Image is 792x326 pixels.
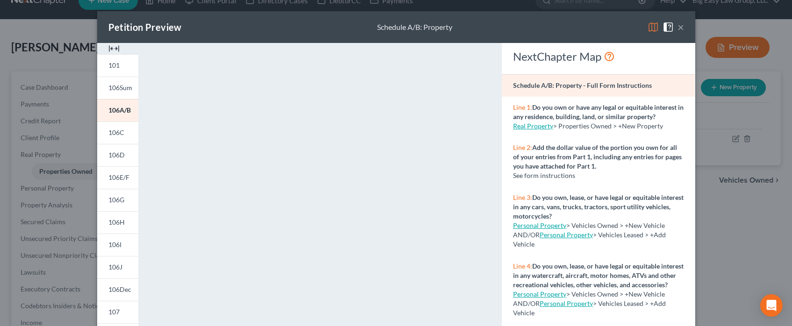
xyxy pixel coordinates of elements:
[97,211,138,234] a: 106H
[553,122,663,130] span: > Properties Owned > +New Property
[513,290,566,298] a: Personal Property
[513,143,532,151] span: Line 2:
[97,121,138,144] a: 106C
[108,84,132,92] span: 106Sum
[648,21,659,33] img: map-eea8200ae884c6f1103ae1953ef3d486a96c86aabb227e865a55264e3737af1f.svg
[97,166,138,189] a: 106E/F
[108,21,182,34] div: Petition Preview
[760,294,783,317] div: Open Intercom Messenger
[540,299,593,307] a: Personal Property
[108,241,121,248] span: 106I
[513,193,684,220] strong: Do you own, lease, or have legal or equitable interest in any cars, vans, trucks, tractors, sport...
[108,285,131,293] span: 106Dec
[108,173,129,181] span: 106E/F
[97,77,138,99] a: 106Sum
[513,299,666,317] span: > Vehicles Leased > +Add Vehicle
[97,99,138,121] a: 106A/B
[513,171,575,179] span: See form instructions
[97,301,138,323] a: 107
[513,221,566,229] a: Personal Property
[513,290,665,307] span: > Vehicles Owned > +New Vehicle AND/OR
[513,262,532,270] span: Line 4:
[663,21,674,33] img: help-close-5ba153eb36485ed6c1ea00a893f15db1cb9b99d6cae46e1a8edb6c62d00a1a76.svg
[377,22,452,33] div: Schedule A/B: Property
[513,122,553,130] a: Real Property
[108,218,125,226] span: 106H
[678,21,684,33] button: ×
[97,234,138,256] a: 106I
[97,256,138,278] a: 106J
[513,81,652,89] strong: Schedule A/B: Property - Full Form Instructions
[108,308,120,316] span: 107
[540,231,593,239] a: Personal Property
[108,43,120,54] img: expand-e0f6d898513216a626fdd78e52531dac95497ffd26381d4c15ee2fc46db09dca.svg
[108,151,125,159] span: 106D
[513,262,684,289] strong: Do you own, lease, or have legal or equitable interest in any watercraft, aircraft, motor homes, ...
[97,54,138,77] a: 101
[97,144,138,166] a: 106D
[97,189,138,211] a: 106G
[108,263,122,271] span: 106J
[513,193,532,201] span: Line 3:
[513,49,684,64] div: NextChapter Map
[97,278,138,301] a: 106Dec
[513,221,665,239] span: > Vehicles Owned > +New Vehicle AND/OR
[513,143,682,170] strong: Add the dollar value of the portion you own for all of your entries from Part 1, including any en...
[513,103,532,111] span: Line 1:
[108,128,124,136] span: 106C
[513,103,684,120] strong: Do you own or have any legal or equitable interest in any residence, building, land, or similar p...
[108,61,120,69] span: 101
[513,231,666,248] span: > Vehicles Leased > +Add Vehicle
[108,106,131,114] span: 106A/B
[108,196,124,204] span: 106G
